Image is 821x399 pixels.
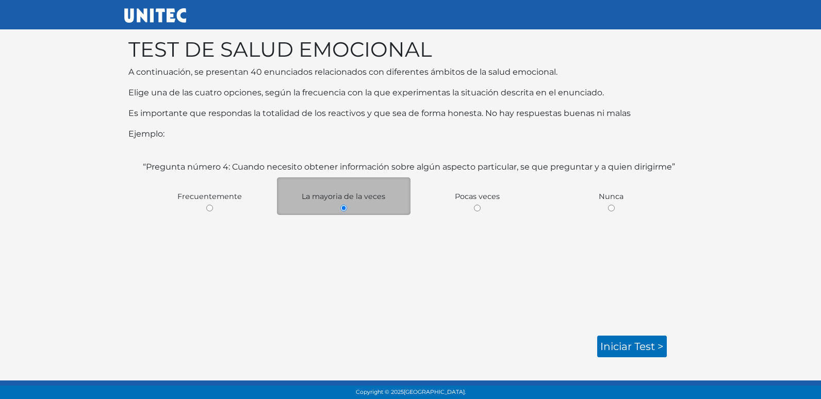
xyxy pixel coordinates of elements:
[177,192,242,201] span: Frecuentemente
[302,192,385,201] span: La mayoria de la veces
[404,389,466,395] span: [GEOGRAPHIC_DATA].
[128,107,693,120] p: Es importante que respondas la totalidad de los reactivos y que sea de forma honesta. No hay resp...
[128,66,693,78] p: A continuación, se presentan 40 enunciados relacionados con diferentes ámbitos de la salud emocio...
[124,8,186,23] img: UNITEC
[143,161,675,173] label: “Pregunta número 4: Cuando necesito obtener información sobre algún aspecto particular, se que pr...
[597,336,667,357] a: Iniciar test >
[599,192,623,201] span: Nunca
[128,87,693,99] p: Elige una de las cuatro opciones, según la frecuencia con la que experimentas la situación descri...
[455,192,500,201] span: Pocas veces
[128,128,693,140] p: Ejemplo:
[128,37,693,62] h1: TEST DE SALUD EMOCIONAL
